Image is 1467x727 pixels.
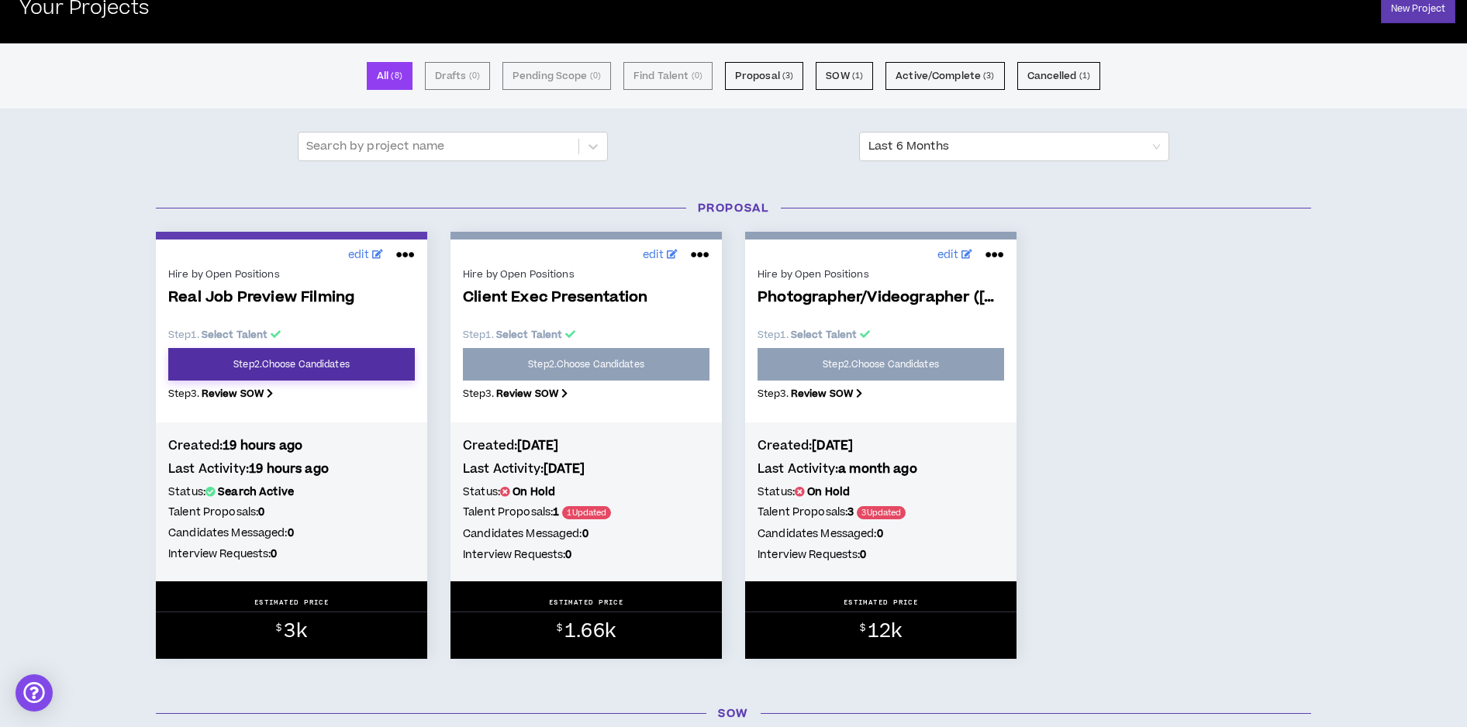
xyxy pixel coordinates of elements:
[168,289,415,307] span: Real Job Preview Filming
[564,618,616,645] span: 1.66k
[692,69,702,83] small: ( 0 )
[639,243,682,267] a: edit
[218,484,294,500] b: Search Active
[463,460,709,477] h4: Last Activity:
[844,598,919,607] p: ESTIMATED PRICE
[271,546,277,562] b: 0
[791,328,858,342] b: Select Talent
[934,243,976,267] a: edit
[553,505,559,520] b: 1
[168,437,415,454] h4: Created:
[860,622,865,635] sup: $
[513,484,555,500] b: On Hold
[16,674,53,711] div: Open Intercom Messenger
[168,328,415,342] p: Step 1 .
[168,267,415,281] div: Hire by Open Positions
[838,460,917,477] b: a month ago
[168,546,415,563] h5: Interview Requests:
[758,387,1004,401] p: Step 3 .
[517,437,558,454] b: [DATE]
[590,69,601,83] small: ( 0 )
[643,247,664,264] span: edit
[344,243,387,267] a: edit
[562,506,611,519] span: 1 Updated
[791,387,853,401] b: Review SOW
[877,526,883,542] b: 0
[885,62,1004,90] button: Active/Complete (3)
[557,622,562,635] sup: $
[758,437,1004,454] h4: Created:
[496,387,558,401] b: Review SOW
[144,200,1323,216] h3: Proposal
[868,133,1160,160] span: Last 6 Months
[463,437,709,454] h4: Created:
[463,546,709,563] h5: Interview Requests:
[758,460,1004,477] h4: Last Activity:
[367,62,412,90] button: All (8)
[496,328,563,342] b: Select Talent
[202,387,264,401] b: Review SOW
[623,62,713,90] button: Find Talent (0)
[725,62,803,90] button: Proposal (3)
[758,504,1004,522] h5: Talent Proposals:
[758,484,1004,501] h5: Status:
[565,547,571,563] b: 0
[223,437,302,454] b: 19 hours ago
[502,62,611,90] button: Pending Scope (0)
[463,504,709,522] h5: Talent Proposals:
[168,348,415,381] a: Step2.Choose Candidates
[463,328,709,342] p: Step 1 .
[582,526,589,542] b: 0
[168,504,415,521] h5: Talent Proposals:
[847,505,854,520] b: 3
[868,618,903,645] span: 12k
[860,547,866,563] b: 0
[782,69,793,83] small: ( 3 )
[758,289,1004,307] span: Photographer/Videographer ([GEOGRAPHIC_DATA], [GEOGRAPHIC_DATA])
[816,62,873,90] button: SOW (1)
[254,598,330,607] p: ESTIMATED PRICE
[202,328,268,342] b: Select Talent
[276,622,281,635] sup: $
[144,705,1323,722] h3: SOW
[258,505,264,520] b: 0
[168,460,415,477] h4: Last Activity:
[463,267,709,281] div: Hire by Open Positions
[1079,69,1090,83] small: ( 1 )
[807,484,850,500] b: On Hold
[1017,62,1101,90] button: Cancelled (1)
[983,69,994,83] small: ( 3 )
[463,525,709,543] h5: Candidates Messaged:
[549,598,624,607] p: ESTIMATED PRICE
[857,506,906,519] span: 3 Updated
[168,484,415,501] h5: Status:
[463,387,709,401] p: Step 3 .
[544,460,585,477] b: [DATE]
[168,387,415,401] p: Step 3 .
[249,460,329,477] b: 19 hours ago
[168,525,415,542] h5: Candidates Messaged:
[852,69,863,83] small: ( 1 )
[463,289,709,307] span: Client Exec Presentation
[758,328,1004,342] p: Step 1 .
[284,618,306,645] span: 3k
[391,69,402,83] small: ( 8 )
[812,437,853,454] b: [DATE]
[758,267,1004,281] div: Hire by Open Positions
[758,546,1004,563] h5: Interview Requests:
[288,525,294,541] b: 0
[425,62,490,90] button: Drafts (0)
[937,247,958,264] span: edit
[758,525,1004,543] h5: Candidates Messaged:
[463,484,709,501] h5: Status:
[348,247,369,264] span: edit
[469,69,480,83] small: ( 0 )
